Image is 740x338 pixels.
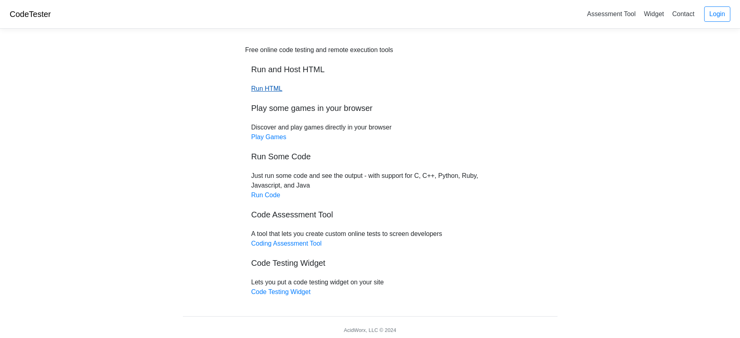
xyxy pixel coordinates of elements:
a: Play Games [251,134,286,140]
div: Discover and play games directly in your browser Just run some code and see the output - with sup... [245,45,495,297]
a: Run HTML [251,85,282,92]
a: Widget [641,7,667,21]
a: Contact [669,7,698,21]
div: Free online code testing and remote execution tools [245,45,393,55]
a: CodeTester [10,10,51,19]
a: Login [704,6,730,22]
h5: Run Some Code [251,152,489,161]
h5: Play some games in your browser [251,103,489,113]
a: Assessment Tool [584,7,639,21]
h5: Run and Host HTML [251,65,489,74]
div: AcidWorx, LLC © 2024 [344,326,396,334]
h5: Code Testing Widget [251,258,489,268]
h5: Code Assessment Tool [251,210,489,219]
a: Coding Assessment Tool [251,240,322,247]
a: Run Code [251,192,280,198]
a: Code Testing Widget [251,288,311,295]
